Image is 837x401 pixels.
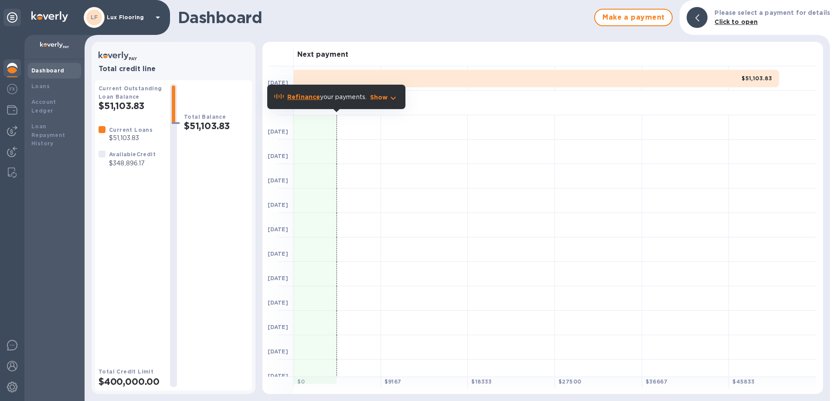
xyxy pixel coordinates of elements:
[268,226,288,233] b: [DATE]
[268,299,288,306] b: [DATE]
[268,177,288,184] b: [DATE]
[742,75,772,82] b: $51,103.83
[646,378,667,385] b: $ 36667
[297,51,348,59] h3: Next payment
[3,9,21,26] div: Unpin categories
[99,85,162,100] b: Current Outstanding Loan Balance
[287,93,320,100] b: Refinance
[594,9,673,26] button: Make a payment
[732,378,755,385] b: $ 45833
[471,378,492,385] b: $ 18333
[109,127,153,133] b: Current Loans
[268,348,288,355] b: [DATE]
[7,84,17,94] img: Foreign exchange
[99,376,163,387] h2: $400,000.00
[31,11,68,22] img: Logo
[370,93,398,102] button: Show
[7,105,17,115] img: Wallets
[268,324,288,330] b: [DATE]
[184,113,226,120] b: Total Balance
[715,18,758,25] b: Click to open
[91,14,98,21] b: LF
[99,65,248,73] h3: Total credit line
[178,8,590,27] h1: Dashboard
[370,93,388,102] p: Show
[109,159,156,168] p: $348,896.17
[31,83,50,89] b: Loans
[31,67,65,74] b: Dashboard
[31,123,65,147] b: Loan Repayment History
[384,378,401,385] b: $ 9167
[268,275,288,281] b: [DATE]
[109,151,156,158] b: Available Credit
[184,120,248,131] h2: $51,103.83
[31,99,56,114] b: Account Ledger
[602,12,665,23] span: Make a payment
[268,153,288,159] b: [DATE]
[287,93,367,102] p: your payments.
[99,100,163,111] h2: $51,103.83
[107,14,150,21] p: Lux Flooring
[99,368,153,375] b: Total Credit Limit
[268,128,288,135] b: [DATE]
[268,373,288,379] b: [DATE]
[268,202,288,208] b: [DATE]
[268,250,288,257] b: [DATE]
[715,9,830,16] b: Please select a payment for details
[109,134,153,143] p: $51,103.83
[558,378,581,385] b: $ 27500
